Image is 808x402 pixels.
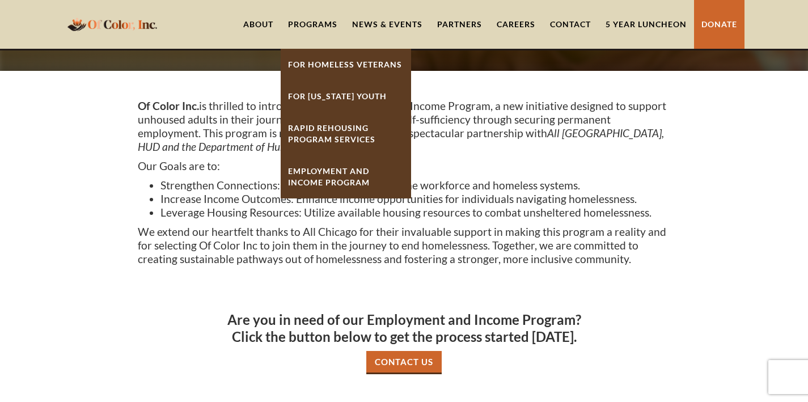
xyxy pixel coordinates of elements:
a: For [US_STATE] Youth [281,81,411,112]
strong: Of Color Inc. [138,99,199,112]
h3: ‍ [138,277,671,294]
em: All [GEOGRAPHIC_DATA], HUD and the Department of Human Services. [138,126,664,153]
strong: Rapid ReHousing Program Services [288,123,375,144]
a: home [64,11,160,37]
li: Strengthen Connections: Refine the links between the workforce and homeless systems. [160,179,671,192]
div: Programs [288,19,337,30]
strong: Are you in need of our Employment and Income Program? Click the button below to get the process s... [227,311,581,345]
nav: Programs [281,49,411,198]
a: Contact Us [366,351,442,374]
a: Employment And Income Program [281,155,411,198]
a: Rapid ReHousing Program Services [281,112,411,155]
p: is thrilled to introduce the Employment and Income Program, a new initiative designed to support ... [138,99,671,154]
p: We extend our heartfelt thanks to All Chicago for their invaluable support in making this program... [138,225,671,266]
a: For Homeless Veterans [281,49,411,81]
li: Increase Income Outcomes: Enhance income opportunities for individuals navigating homelessness. [160,192,671,206]
li: Leverage Housing Resources: Utilize available housing resources to combat unsheltered homelessness. [160,206,671,219]
p: Our Goals are to: [138,159,671,173]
